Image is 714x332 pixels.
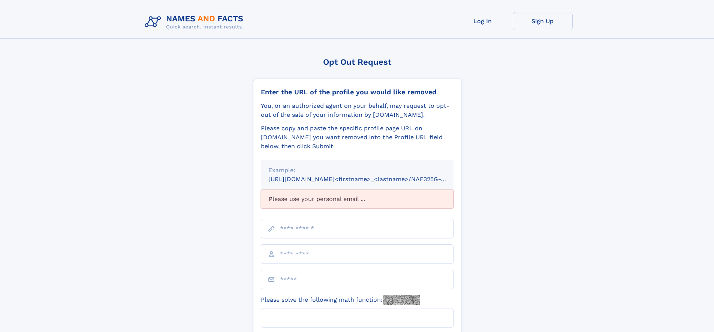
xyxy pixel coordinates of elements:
a: Log In [453,12,513,30]
small: [URL][DOMAIN_NAME]<firstname>_<lastname>/NAF325G-xxxxxxxx [268,176,468,183]
div: Please use your personal email ... [261,190,454,208]
div: Example: [268,166,446,175]
a: Sign Up [513,12,573,30]
div: Enter the URL of the profile you would like removed [261,88,454,96]
label: Please solve the following math function: [261,295,420,305]
div: Opt Out Request [253,57,461,67]
div: You, or an authorized agent on your behalf, may request to opt-out of the sale of your informatio... [261,101,454,119]
img: Logo Names and Facts [142,12,250,32]
div: Please copy and paste the specific profile page URL on [DOMAIN_NAME] you want removed into the Pr... [261,124,454,151]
